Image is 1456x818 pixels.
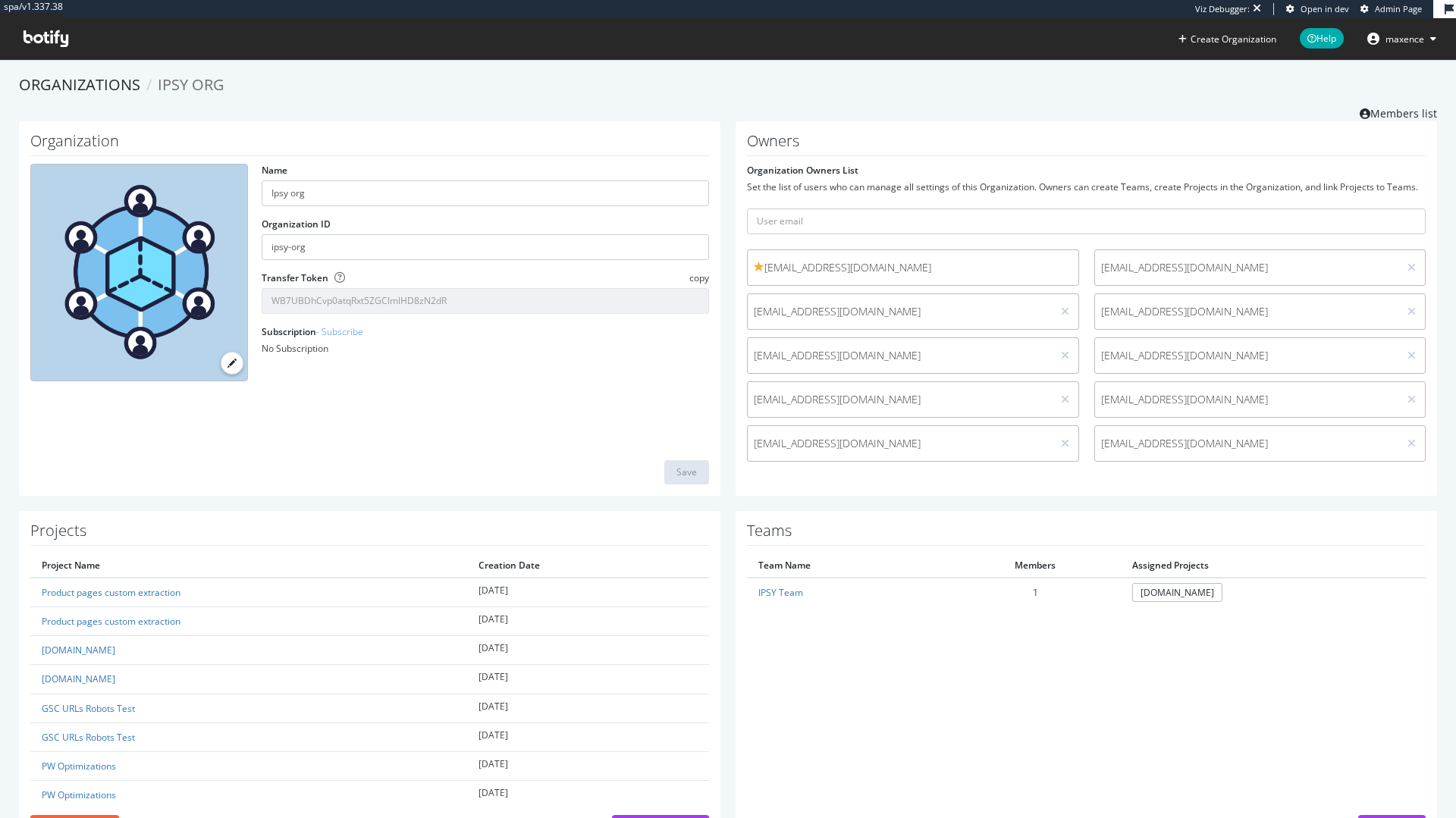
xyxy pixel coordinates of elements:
[1132,583,1222,602] a: [DOMAIN_NAME]
[42,586,180,599] a: Product pages custom extraction
[949,578,1121,606] td: 1
[1301,3,1349,14] span: Open in dev
[42,760,116,773] a: PW Optimizations
[747,553,949,578] th: Team Name
[1101,392,1393,407] span: [EMAIL_ADDRESS][DOMAIN_NAME]
[1360,3,1422,15] a: Admin Page
[664,460,709,484] button: Save
[262,271,328,284] label: Transfer Token
[747,522,1426,546] h1: Teams
[316,325,363,338] a: - Subscribe
[30,133,709,156] h1: Organization
[1375,3,1422,14] span: Admin Page
[1178,32,1277,46] button: Create Organization
[1101,304,1393,319] span: [EMAIL_ADDRESS][DOMAIN_NAME]
[1360,102,1437,121] a: Members list
[42,615,180,628] a: Product pages custom extraction
[949,553,1121,578] th: Members
[754,436,1046,451] span: [EMAIL_ADDRESS][DOMAIN_NAME]
[747,208,1426,234] input: User email
[1385,33,1424,45] span: maxence
[1101,260,1393,275] span: [EMAIL_ADDRESS][DOMAIN_NAME]
[262,325,363,338] label: Subscription
[467,578,709,607] td: [DATE]
[467,665,709,694] td: [DATE]
[467,780,709,809] td: [DATE]
[19,74,1437,96] ol: breadcrumbs
[467,553,709,578] th: Creation Date
[467,722,709,751] td: [DATE]
[467,751,709,780] td: [DATE]
[754,304,1046,319] span: [EMAIL_ADDRESS][DOMAIN_NAME]
[262,164,287,177] label: Name
[467,694,709,722] td: [DATE]
[262,180,709,206] input: name
[1355,27,1448,51] button: maxence
[747,180,1426,193] div: Set the list of users who can manage all settings of this Organization. Owners can create Teams, ...
[19,74,140,95] a: Organizations
[262,342,709,355] div: No Subscription
[1300,28,1344,49] span: Help
[1121,553,1426,578] th: Assigned Projects
[758,586,803,599] a: IPSY Team
[1195,3,1250,15] div: Viz Debugger:
[747,164,858,177] label: Organization Owners List
[1101,436,1393,451] span: [EMAIL_ADDRESS][DOMAIN_NAME]
[42,731,135,744] a: GSC URLs Robots Test
[754,348,1046,363] span: [EMAIL_ADDRESS][DOMAIN_NAME]
[467,636,709,665] td: [DATE]
[754,260,1072,275] span: [EMAIL_ADDRESS][DOMAIN_NAME]
[467,607,709,636] td: [DATE]
[158,74,224,95] span: Ipsy org
[30,553,467,578] th: Project Name
[30,522,709,546] h1: Projects
[262,234,709,260] input: Organization ID
[747,133,1426,156] h1: Owners
[42,644,115,657] a: [DOMAIN_NAME]
[676,465,697,478] div: Save
[42,672,115,685] a: [DOMAIN_NAME]
[1101,348,1393,363] span: [EMAIL_ADDRESS][DOMAIN_NAME]
[262,218,331,230] label: Organization ID
[754,392,1046,407] span: [EMAIL_ADDRESS][DOMAIN_NAME]
[689,271,709,284] span: copy
[42,702,135,715] a: GSC URLs Robots Test
[1286,3,1349,15] a: Open in dev
[42,788,116,801] a: PW Optimizations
